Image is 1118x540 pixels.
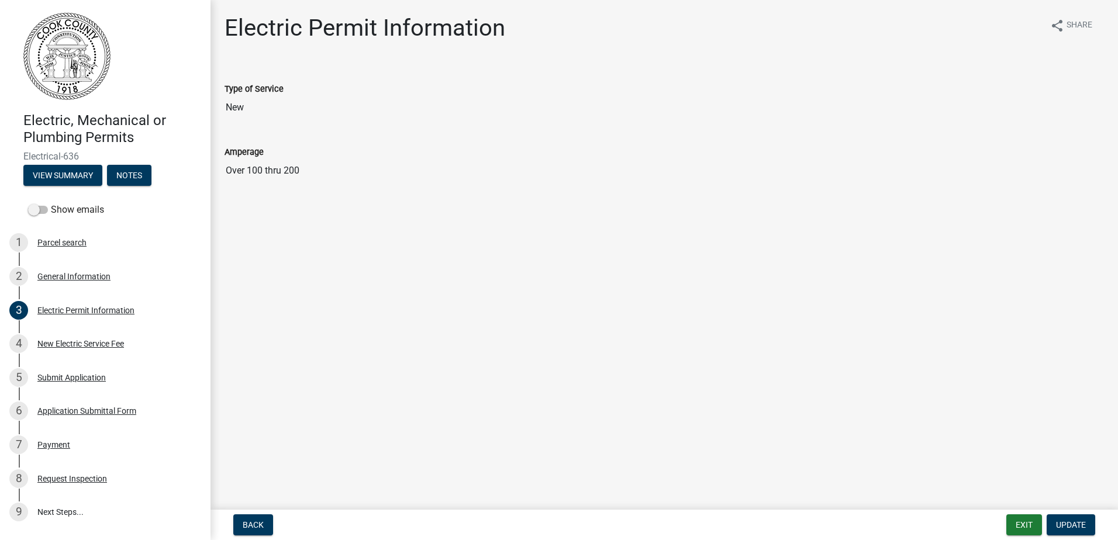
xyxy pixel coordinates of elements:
button: Update [1047,514,1095,535]
div: 3 [9,301,28,320]
div: General Information [37,272,111,281]
div: 4 [9,334,28,353]
div: 5 [9,368,28,387]
label: Show emails [28,203,104,217]
div: New Electric Service Fee [37,340,124,348]
span: Update [1056,520,1086,529]
div: 6 [9,401,28,420]
div: Request Inspection [37,475,107,483]
div: Electric Permit Information [37,306,134,314]
h1: Electric Permit Information [225,14,505,42]
button: Notes [107,165,151,186]
button: shareShare [1041,14,1102,37]
wm-modal-confirm: Summary [23,171,102,181]
span: Back [243,520,264,529]
div: 8 [9,469,28,488]
div: 1 [9,233,28,252]
div: 9 [9,503,28,521]
div: 2 [9,267,28,286]
div: Submit Application [37,373,106,382]
span: Share [1067,19,1092,33]
i: share [1050,19,1064,33]
div: Parcel search [37,238,87,247]
label: Type of Service [225,85,284,94]
h4: Electric, Mechanical or Plumbing Permits [23,112,201,146]
div: Payment [37,441,70,449]
button: View Summary [23,165,102,186]
img: Cook County, Georgia [23,12,111,100]
button: Back [233,514,273,535]
wm-modal-confirm: Notes [107,171,151,181]
label: Amperage [225,148,264,157]
button: Exit [1006,514,1042,535]
div: 7 [9,435,28,454]
div: Application Submittal Form [37,407,136,415]
span: Electrical-636 [23,151,187,162]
